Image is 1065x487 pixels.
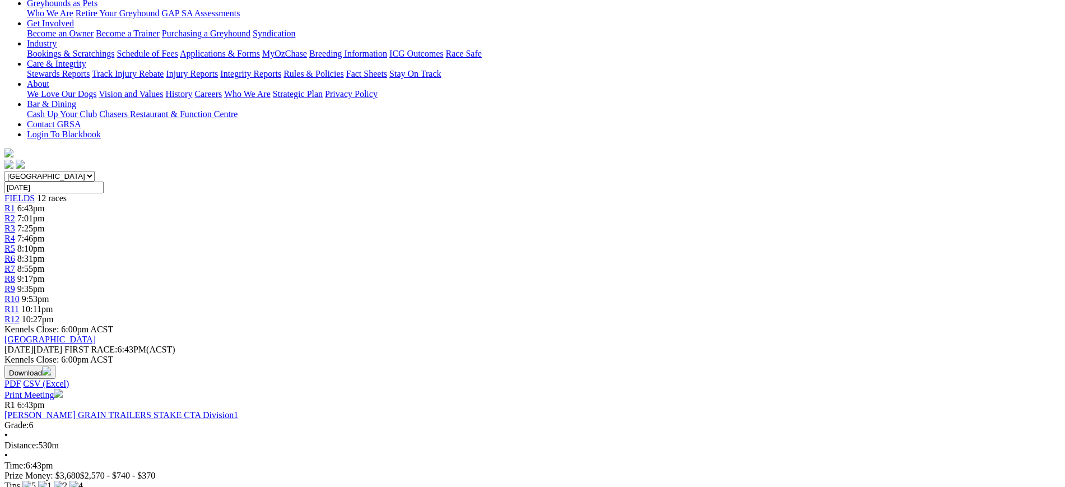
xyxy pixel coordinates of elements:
[4,193,35,203] a: FIELDS
[27,69,90,78] a: Stewards Reports
[27,29,1061,39] div: Get Involved
[4,365,55,379] button: Download
[27,109,97,119] a: Cash Up Your Club
[4,254,15,263] a: R6
[220,69,281,78] a: Integrity Reports
[117,49,178,58] a: Schedule of Fees
[4,471,1061,481] div: Prize Money: $3,680
[4,160,13,169] img: facebook.svg
[17,224,45,233] span: 7:25pm
[17,234,45,243] span: 7:46pm
[4,461,1061,471] div: 6:43pm
[17,284,45,294] span: 9:35pm
[445,49,481,58] a: Race Safe
[4,451,8,460] span: •
[194,89,222,99] a: Careers
[325,89,378,99] a: Privacy Policy
[180,49,260,58] a: Applications & Forms
[27,29,94,38] a: Become an Owner
[54,389,63,398] img: printer.svg
[27,79,49,89] a: About
[27,18,74,28] a: Get Involved
[27,8,73,18] a: Who We Are
[389,49,443,58] a: ICG Outcomes
[4,420,1061,430] div: 6
[262,49,307,58] a: MyOzChase
[283,69,344,78] a: Rules & Policies
[27,99,76,109] a: Bar & Dining
[27,89,1061,99] div: About
[4,214,15,223] a: R2
[64,345,175,354] span: 6:43PM(ACST)
[4,390,63,400] a: Print Meeting
[27,69,1061,79] div: Care & Integrity
[27,129,101,139] a: Login To Blackbook
[166,69,218,78] a: Injury Reports
[4,345,62,354] span: [DATE]
[17,400,45,410] span: 6:43pm
[4,264,15,273] a: R7
[80,471,156,480] span: $2,570 - $740 - $370
[96,29,160,38] a: Become a Trainer
[4,461,26,470] span: Time:
[27,109,1061,119] div: Bar & Dining
[4,400,15,410] span: R1
[4,324,113,334] span: Kennels Close: 6:00pm ACST
[64,345,117,354] span: FIRST RACE:
[4,234,15,243] a: R4
[4,224,15,233] a: R3
[389,69,441,78] a: Stay On Track
[4,284,15,294] a: R9
[27,89,96,99] a: We Love Our Dogs
[4,345,34,354] span: [DATE]
[4,203,15,213] a: R1
[17,244,45,253] span: 8:10pm
[4,355,1061,365] div: Kennels Close: 6:00pm ACST
[162,8,240,18] a: GAP SA Assessments
[17,214,45,223] span: 7:01pm
[4,244,15,253] a: R5
[17,274,45,284] span: 9:17pm
[99,89,163,99] a: Vision and Values
[4,379,21,388] a: PDF
[4,335,96,344] a: [GEOGRAPHIC_DATA]
[253,29,295,38] a: Syndication
[4,304,19,314] a: R11
[4,430,8,440] span: •
[17,254,45,263] span: 8:31pm
[16,160,25,169] img: twitter.svg
[4,274,15,284] a: R8
[4,314,20,324] a: R12
[17,203,45,213] span: 6:43pm
[4,294,20,304] a: R10
[22,294,49,304] span: 9:53pm
[27,49,114,58] a: Bookings & Scratchings
[273,89,323,99] a: Strategic Plan
[99,109,238,119] a: Chasers Restaurant & Function Centre
[4,379,1061,389] div: Download
[22,314,54,324] span: 10:27pm
[42,367,51,375] img: download.svg
[224,89,271,99] a: Who We Are
[27,119,81,129] a: Contact GRSA
[4,410,238,420] a: [PERSON_NAME] GRAIN TRAILERS STAKE CTA Division1
[4,182,104,193] input: Select date
[346,69,387,78] a: Fact Sheets
[309,49,387,58] a: Breeding Information
[92,69,164,78] a: Track Injury Rebate
[4,440,38,450] span: Distance:
[4,420,29,430] span: Grade:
